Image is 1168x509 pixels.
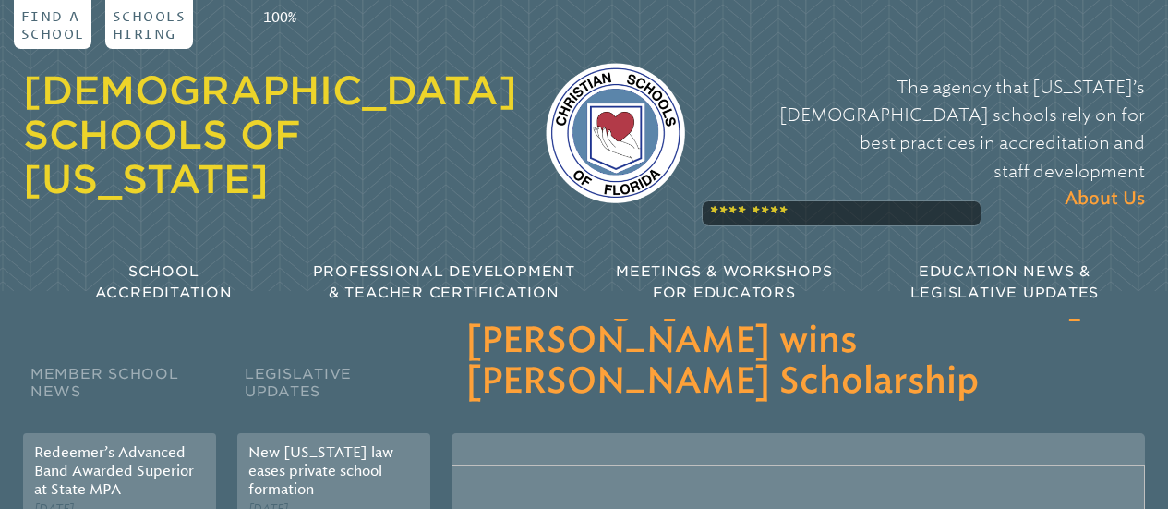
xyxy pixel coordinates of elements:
[1065,186,1145,213] span: About Us
[313,262,575,301] span: Professional Development & Teacher Certification
[23,67,517,202] a: [DEMOGRAPHIC_DATA] Schools of [US_STATE]
[714,74,1145,214] p: The agency that [US_STATE]’s [DEMOGRAPHIC_DATA] schools rely on for best practices in accreditati...
[616,262,832,301] span: Meetings & Workshops for Educators
[248,443,393,499] a: New [US_STATE] law eases private school formation
[113,7,187,42] p: Schools Hiring
[259,7,300,29] p: 100%
[910,262,1099,301] span: Education News & Legislative Updates
[95,262,233,301] span: School Accreditation
[34,443,194,499] a: Redeemer’s Advanced Band Awarded Superior at State MPA
[546,63,686,203] img: csf-logo-web-colors.png
[23,361,216,433] h2: Member School News
[465,283,1130,404] h3: Cambridge [DEMOGRAPHIC_DATA][PERSON_NAME] wins [PERSON_NAME] Scholarship
[237,361,430,433] h2: Legislative Updates
[21,7,85,42] p: Find a school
